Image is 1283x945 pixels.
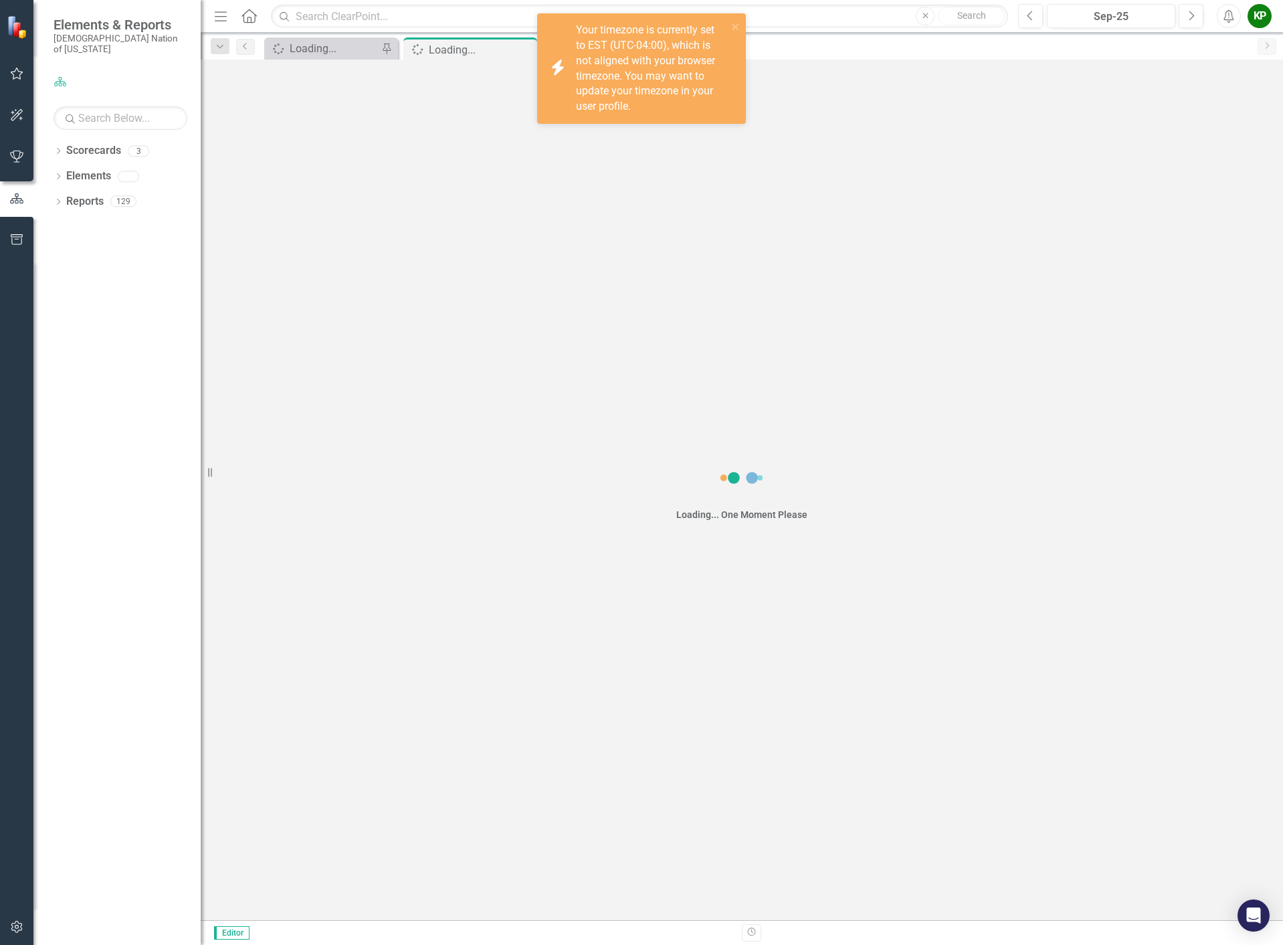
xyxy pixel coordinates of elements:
[54,106,187,130] input: Search Below...
[957,10,986,21] span: Search
[1047,4,1175,28] button: Sep-25
[54,17,187,33] span: Elements & Reports
[676,508,807,521] div: Loading... One Moment Please
[576,23,727,114] div: Your timezone is currently set to EST (UTC-04:00), which is not aligned with your browser timezon...
[66,194,104,209] a: Reports
[271,5,1008,28] input: Search ClearPoint...
[1052,9,1171,25] div: Sep-25
[66,143,121,159] a: Scorecards
[110,196,136,207] div: 129
[429,41,534,58] div: Loading...
[1248,4,1272,28] button: KP
[938,7,1005,25] button: Search
[214,926,250,940] span: Editor
[1238,899,1270,932] div: Open Intercom Messenger
[268,40,378,57] a: Loading...
[731,19,741,34] button: close
[66,169,111,184] a: Elements
[6,14,31,39] img: ClearPoint Strategy
[54,33,187,55] small: [DEMOGRAPHIC_DATA] Nation of [US_STATE]
[128,145,149,157] div: 3
[290,40,378,57] div: Loading...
